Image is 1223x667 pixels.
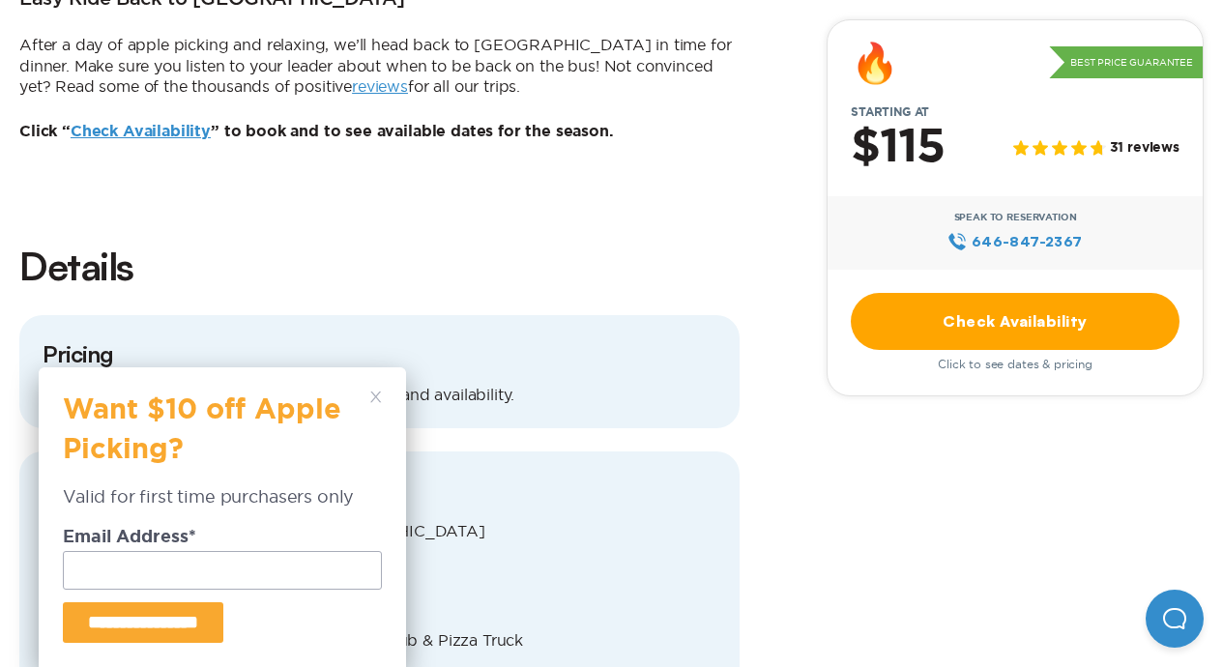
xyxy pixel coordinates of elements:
a: reviews [352,77,408,95]
span: Click to see dates & pricing [938,358,1092,371]
span: Starting at [828,105,952,119]
a: Check Availability [71,124,211,139]
h3: Pricing [43,338,716,369]
h2: $115 [851,123,945,173]
h3: Want $10 off Apple Picking? [63,391,363,484]
b: Click “ ” to book and to see available dates for the season. [19,124,614,139]
p: Best Price Guarantee [1049,46,1203,79]
a: 646‍-847‍-2367 [947,231,1082,252]
span: Required [189,529,196,546]
span: 31 reviews [1110,141,1179,158]
span: 646‍-847‍-2367 [972,231,1083,252]
p: After a day of apple picking and relaxing, we’ll head back to [GEOGRAPHIC_DATA] in time for dinne... [19,35,740,98]
div: 🔥 [851,43,899,82]
iframe: Help Scout Beacon - Open [1146,590,1204,648]
div: Valid for first time purchasers only [63,484,382,528]
span: Speak to Reservation [954,212,1077,223]
a: Check Availability [851,293,1179,350]
dt: Email Address [63,529,382,551]
h2: Details [19,240,740,292]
